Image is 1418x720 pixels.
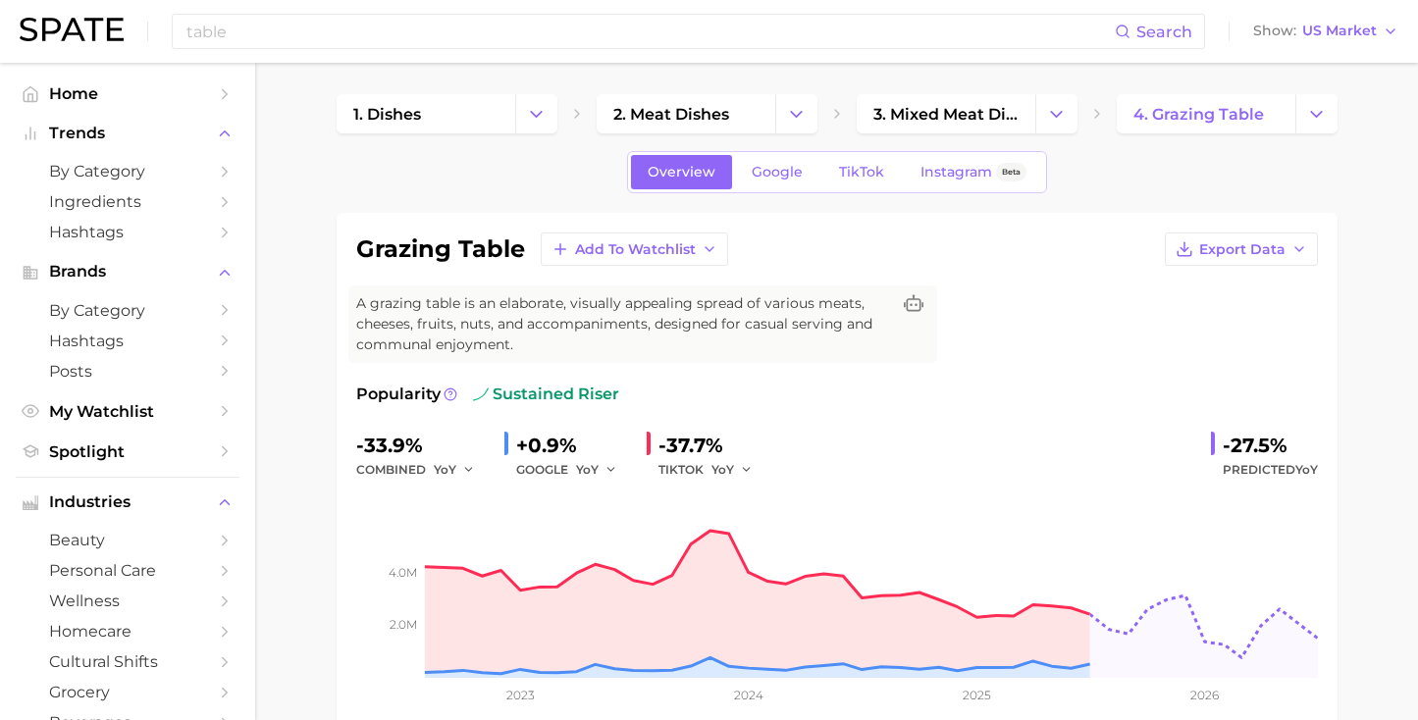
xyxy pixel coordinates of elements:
a: cultural shifts [16,646,239,677]
div: -37.7% [658,430,766,461]
img: sustained riser [473,386,489,402]
div: +0.9% [516,430,631,461]
span: grocery [49,683,206,701]
span: Overview [648,164,715,180]
button: YoY [576,458,618,482]
a: Spotlight [16,437,239,467]
a: wellness [16,586,239,616]
span: TikTok [839,164,884,180]
span: YoY [576,461,599,478]
span: Add to Watchlist [575,241,696,258]
a: by Category [16,156,239,186]
h1: grazing table [356,237,525,261]
span: My Watchlist [49,402,206,421]
a: InstagramBeta [904,155,1043,189]
span: Spotlight [49,442,206,461]
span: Beta [1002,164,1021,180]
img: SPATE [20,18,124,41]
div: -27.5% [1223,430,1318,461]
span: Brands [49,263,206,281]
button: Change Category [1295,94,1338,133]
button: Trends [16,119,239,148]
div: combined [356,458,489,482]
span: by Category [49,162,206,180]
button: Add to Watchlist [541,232,728,266]
a: Hashtags [16,217,239,247]
span: 1. dishes [353,105,421,124]
span: Home [49,84,206,103]
span: Posts [49,362,206,381]
a: Ingredients [16,186,239,217]
span: Show [1253,26,1296,36]
button: ShowUS Market [1248,19,1403,44]
div: GOOGLE [516,458,631,482]
a: Posts [16,356,239,386]
span: A grazing table is an elaborate, visually appealing spread of various meats, cheeses, fruits, nut... [356,293,890,355]
span: Hashtags [49,223,206,241]
div: TIKTOK [658,458,766,482]
button: Brands [16,257,239,286]
button: Industries [16,488,239,517]
span: Export Data [1199,241,1286,258]
span: Predicted [1223,458,1318,482]
a: Google [735,155,819,189]
button: Change Category [1035,94,1077,133]
span: Search [1136,23,1192,41]
span: YoY [711,461,734,478]
tspan: 2025 [963,688,991,702]
span: by Category [49,301,206,320]
span: Trends [49,125,206,142]
a: grocery [16,677,239,707]
button: Change Category [775,94,817,133]
button: YoY [434,458,476,482]
tspan: 2024 [733,688,762,702]
span: Industries [49,493,206,511]
button: Change Category [515,94,557,133]
a: TikTok [822,155,901,189]
a: by Category [16,295,239,326]
span: Ingredients [49,192,206,211]
span: Instagram [920,164,992,180]
a: 3. mixed meat dishes [857,94,1035,133]
span: homecare [49,622,206,641]
tspan: 2026 [1190,688,1219,702]
span: personal care [49,561,206,580]
tspan: 2023 [505,688,534,702]
span: beauty [49,531,206,549]
span: wellness [49,591,206,610]
a: My Watchlist [16,396,239,427]
span: YoY [1295,462,1318,477]
a: 2. meat dishes [597,94,775,133]
button: Export Data [1165,232,1318,266]
a: 4. grazing table [1117,94,1295,133]
span: 4. grazing table [1133,105,1264,124]
a: homecare [16,616,239,646]
span: 3. mixed meat dishes [873,105,1019,124]
span: Google [752,164,803,180]
a: Hashtags [16,326,239,356]
a: Overview [631,155,732,189]
div: -33.9% [356,430,489,461]
span: YoY [434,461,456,478]
button: YoY [711,458,754,482]
span: cultural shifts [49,652,206,671]
span: Hashtags [49,332,206,350]
span: Popularity [356,383,441,406]
a: beauty [16,525,239,555]
span: 2. meat dishes [613,105,729,124]
a: personal care [16,555,239,586]
a: 1. dishes [337,94,515,133]
span: US Market [1302,26,1377,36]
span: sustained riser [473,383,619,406]
input: Search here for a brand, industry, or ingredient [184,15,1115,48]
a: Home [16,78,239,109]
